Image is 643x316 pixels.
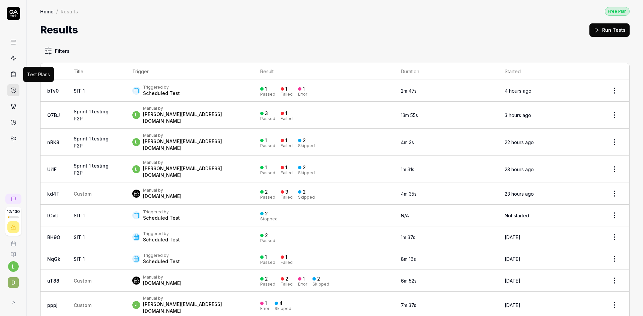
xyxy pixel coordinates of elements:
span: j [132,301,140,309]
time: 22 hours ago [505,139,534,145]
a: SIT 1 [74,234,85,240]
th: Started [498,63,600,80]
div: Skipped [275,307,291,311]
div: 1 [265,137,267,143]
time: [DATE] [505,234,520,240]
time: 2m 47s [401,88,417,94]
div: 1 [285,86,287,92]
div: Scheduled Test [143,258,180,265]
div: Skipped [298,144,315,148]
div: 1 [265,165,267,171]
div: Manual by [143,133,247,138]
div: Manual by [143,160,247,165]
div: Manual by [143,106,247,111]
div: [DOMAIN_NAME] [143,193,182,200]
span: N/A [401,213,409,218]
a: SIT 1 [74,256,85,262]
div: Skipped [298,195,315,199]
div: 2 [303,165,306,171]
div: Failed [281,92,293,96]
div: Scheduled Test [143,90,180,97]
time: 8m 16s [401,256,416,262]
time: 1m 31s [401,167,414,172]
span: l [132,165,140,173]
a: tGvU [47,213,59,218]
span: l [132,111,140,119]
div: Passed [260,239,275,243]
div: 2 [265,276,268,282]
div: Failed [281,117,293,121]
div: 1 [285,165,287,171]
span: l [132,138,140,146]
a: Home [40,8,54,15]
time: 1m 37s [401,234,415,240]
time: [DATE] [505,278,520,284]
div: 1 [285,254,287,260]
div: Failed [281,144,293,148]
div: 2 [303,137,306,143]
a: Sprint 1 testing P2P [74,109,109,121]
div: [PERSON_NAME][EMAIL_ADDRESS][DOMAIN_NAME] [143,111,247,124]
div: Failed [281,195,293,199]
div: 4 [279,300,283,306]
div: Passed [260,195,275,199]
div: Manual by [143,296,247,301]
div: Error [298,92,307,96]
div: Skipped [298,171,315,175]
div: 1 [265,254,267,260]
button: Free Plan [605,7,630,16]
span: l [8,261,19,272]
a: Documentation [3,246,24,257]
a: SIT 1 [74,213,85,218]
div: 1 [285,110,287,116]
time: 4m 35s [401,191,417,197]
th: Duration [394,63,498,80]
div: 1 [285,137,287,143]
div: Passed [260,144,275,148]
div: Passed [260,282,275,286]
td: Not started [498,205,600,226]
div: Triggered by [143,231,180,236]
div: Passed [260,117,275,121]
div: Passed [260,171,275,175]
img: 7ccf6c19-61ad-4a6c-8811-018b02a1b829.jpg [132,190,140,198]
time: 7m 37s [401,302,416,308]
div: 3 [265,110,268,116]
time: 3 hours ago [505,112,531,118]
div: Scheduled Test [143,215,180,221]
a: New conversation [5,194,21,204]
th: Result [254,63,394,80]
div: Error [260,307,269,311]
button: Run Tests [589,23,630,37]
th: Trigger [126,63,254,80]
button: Filters [40,44,74,58]
div: 2 [265,211,268,217]
div: Triggered by [143,209,180,215]
time: 13m 55s [401,112,418,118]
div: Stopped [260,217,278,221]
a: NqGk [47,256,60,262]
div: 2 [265,232,268,238]
time: 23 hours ago [505,191,534,197]
a: nRK8 [47,139,59,145]
time: 6m 52s [401,278,417,284]
span: D [8,277,19,288]
div: 3 [285,189,288,195]
div: Test Plans [27,71,50,78]
div: [PERSON_NAME][EMAIL_ADDRESS][DOMAIN_NAME] [143,165,247,179]
div: 1 [303,86,305,92]
a: kd4T [47,191,60,197]
a: SIT 1 [74,88,85,94]
div: / [56,8,58,15]
a: Sprint 1 testing P2P [74,163,109,176]
div: 1 [265,86,267,92]
div: Passed [260,260,275,265]
div: 2 [303,189,306,195]
div: [PERSON_NAME][EMAIL_ADDRESS][DOMAIN_NAME] [143,301,247,314]
time: 4m 3s [401,139,414,145]
div: 1 [265,300,267,306]
div: Failed [281,282,293,286]
a: pppj [47,302,58,308]
div: Skipped [312,282,329,286]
